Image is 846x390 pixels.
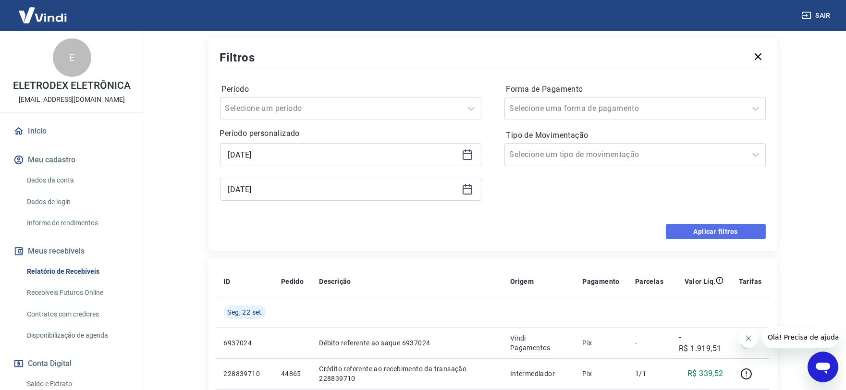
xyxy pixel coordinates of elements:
[23,262,132,281] a: Relatório de Recebíveis
[53,38,91,77] div: E
[666,224,766,239] button: Aplicar filtros
[23,213,132,233] a: Informe de rendimentos
[224,369,266,378] p: 228839710
[224,338,266,348] p: 6937024
[281,369,304,378] p: 44865
[281,277,304,286] p: Pedido
[739,277,762,286] p: Tarifas
[13,81,130,91] p: ELETRODEX ELETRÔNICA
[12,0,74,30] img: Vindi
[685,277,716,286] p: Valor Líq.
[510,369,567,378] p: Intermediador
[228,182,458,196] input: Data final
[319,277,351,286] p: Descrição
[220,128,481,139] p: Período personalizado
[762,327,838,348] iframe: Mensagem da empresa
[506,130,764,141] label: Tipo de Movimentação
[23,192,132,212] a: Dados de login
[12,353,132,374] button: Conta Digital
[19,95,125,105] p: [EMAIL_ADDRESS][DOMAIN_NAME]
[319,338,494,348] p: Débito referente ao saque 6937024
[23,326,132,345] a: Disponibilização de agenda
[635,338,663,348] p: -
[510,277,534,286] p: Origem
[739,329,758,348] iframe: Fechar mensagem
[582,277,620,286] p: Pagamento
[635,277,663,286] p: Parcelas
[800,7,834,24] button: Sair
[228,147,458,162] input: Data inicial
[679,331,723,354] p: -R$ 1.919,51
[687,368,723,379] p: R$ 339,52
[635,369,663,378] p: 1/1
[12,241,132,262] button: Meus recebíveis
[510,333,567,353] p: Vindi Pagamentos
[23,283,132,303] a: Recebíveis Futuros Online
[228,307,262,317] span: Seg, 22 set
[319,364,494,383] p: Crédito referente ao recebimento da transação 228839710
[582,338,620,348] p: Pix
[222,84,479,95] label: Período
[582,369,620,378] p: Pix
[12,121,132,142] a: Início
[23,171,132,190] a: Dados da conta
[6,7,81,14] span: Olá! Precisa de ajuda?
[506,84,764,95] label: Forma de Pagamento
[23,305,132,324] a: Contratos com credores
[808,352,838,382] iframe: Botão para abrir a janela de mensagens
[220,50,256,65] h5: Filtros
[224,277,231,286] p: ID
[12,149,132,171] button: Meu cadastro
